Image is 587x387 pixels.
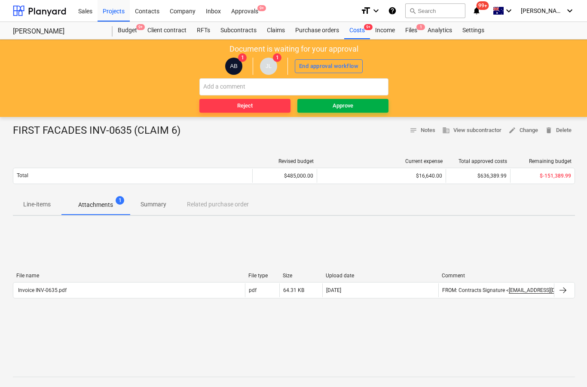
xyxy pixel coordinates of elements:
[405,3,465,18] button: Search
[295,59,363,73] button: End approval workflow
[410,126,417,134] span: notes
[508,126,516,134] span: edit
[504,6,514,16] i: keyboard_arrow_down
[410,126,435,135] span: Notes
[273,53,281,62] span: 1
[326,287,341,293] div: [DATE]
[192,22,215,39] a: RFTs
[113,22,142,39] div: Budget
[257,5,266,11] span: 9+
[13,27,102,36] div: [PERSON_NAME]
[344,22,370,39] div: Costs
[248,273,276,279] div: File type
[406,124,439,137] button: Notes
[230,63,238,69] span: AB
[321,158,443,164] div: Current expense
[13,124,187,138] div: FIRST FACADES INV-0635 (CLAIM 6)
[256,158,314,164] div: Revised budget
[321,173,442,179] div: $16,640.00
[449,158,507,164] div: Total approved costs
[141,200,166,209] p: Summary
[78,200,113,209] p: Attachments
[540,173,571,179] span: $-151,389.99
[136,24,145,30] span: 9+
[544,346,587,387] iframe: Chat Widget
[439,124,505,137] button: View subcontractor
[199,78,388,95] input: Add a comment
[508,126,538,135] span: Change
[442,273,551,279] div: Comment
[371,6,381,16] i: keyboard_arrow_down
[215,22,262,39] a: Subcontracts
[477,1,489,10] span: 99+
[400,22,422,39] div: Files
[266,63,272,69] span: JL
[225,58,242,75] div: Alberto Berdera
[472,6,481,16] i: notifications
[16,273,242,279] div: File name
[17,172,28,179] p: Total
[545,126,553,134] span: delete
[238,53,247,62] span: 1
[283,287,304,293] div: 64.31 KB
[388,6,397,16] i: Knowledge base
[541,124,575,137] button: Delete
[299,61,358,71] div: End approval workflow
[344,22,370,39] a: Costs9+
[446,169,510,183] div: $636,389.99
[252,169,317,183] div: $485,000.00
[237,101,253,111] div: Reject
[521,7,564,14] span: [PERSON_NAME]
[400,22,422,39] a: Files1
[283,273,319,279] div: Size
[442,126,501,135] span: View subcontractor
[442,126,450,134] span: business
[364,24,373,30] span: 9+
[229,44,358,54] p: Document is waiting for your approval
[297,99,388,113] button: Approve
[545,126,572,135] span: Delete
[116,196,124,205] span: 1
[326,273,435,279] div: Upload date
[199,99,290,113] button: Reject
[422,22,457,39] a: Analytics
[361,6,371,16] i: format_size
[370,22,400,39] a: Income
[23,200,51,209] p: Line-items
[409,7,416,14] span: search
[17,287,67,293] div: Invoice INV-0635.pdf
[142,22,192,39] a: Client contract
[260,58,277,75] div: Joseph Licastro
[565,6,575,16] i: keyboard_arrow_down
[416,24,425,30] span: 1
[262,22,290,39] a: Claims
[514,158,572,164] div: Remaining budget
[113,22,142,39] a: Budget9+
[505,124,541,137] button: Change
[333,101,353,111] div: Approve
[249,287,257,293] div: pdf
[290,22,344,39] a: Purchase orders
[457,22,489,39] a: Settings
